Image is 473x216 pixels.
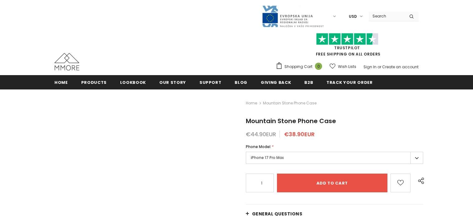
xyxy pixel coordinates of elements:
a: Track your order [326,75,372,89]
span: USD [349,13,357,20]
a: Home [54,75,68,89]
span: €44.90EUR [246,130,276,138]
span: Mountain Stone Phone Case [263,99,316,107]
span: Giving back [261,79,291,85]
img: Javni Razpis [262,5,324,28]
a: Javni Razpis [262,13,324,19]
span: €38.90EUR [284,130,315,138]
span: Shopping Cart [284,64,312,70]
span: 0 [315,63,322,70]
a: Wish Lists [330,61,356,72]
a: Trustpilot [334,45,360,50]
input: Add to cart [277,174,388,192]
span: B2B [304,79,313,85]
a: Sign In [363,64,377,70]
a: support [199,75,222,89]
label: iPhone 17 Pro Max [246,152,423,164]
span: Phone Model [246,144,270,149]
span: Products [81,79,107,85]
span: Mountain Stone Phone Case [246,117,336,125]
span: support [199,79,222,85]
span: Track your order [326,79,372,85]
a: Our Story [159,75,186,89]
span: Blog [235,79,247,85]
a: Lookbook [120,75,146,89]
a: Create an account [382,64,419,70]
img: MMORE Cases [54,53,79,70]
a: Blog [235,75,247,89]
span: FREE SHIPPING ON ALL ORDERS [276,36,419,57]
a: Giving back [261,75,291,89]
a: Shopping Cart 0 [276,62,325,71]
span: Our Story [159,79,186,85]
a: B2B [304,75,313,89]
span: Home [54,79,68,85]
img: Trust Pilot Stars [316,33,378,45]
span: Wish Lists [338,64,356,70]
a: Home [246,99,257,107]
span: Lookbook [120,79,146,85]
a: Products [81,75,107,89]
span: or [377,64,381,70]
input: Search Site [369,12,405,21]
